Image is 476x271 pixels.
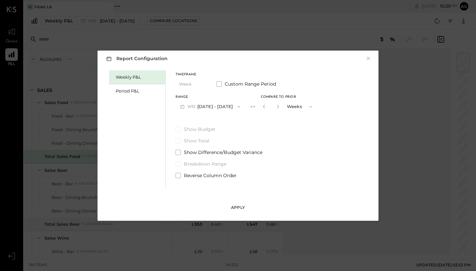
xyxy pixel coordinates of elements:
[176,73,209,76] div: Timeframe
[365,55,371,62] button: ×
[116,88,162,94] div: Period P&L
[176,78,209,90] button: Week
[187,104,197,109] span: W33
[184,149,262,156] span: Show Difference/Budget Variance
[225,81,276,87] span: Custom Range Period
[228,202,248,213] button: Apply
[184,161,226,167] span: Breakdown Range
[184,126,216,133] span: Show Budget
[231,205,245,210] div: Apply
[176,100,245,113] button: W33[DATE] - [DATE]
[184,172,237,179] span: Reverse Column Order
[284,100,317,113] button: Weeks
[261,96,296,99] span: Compare to Prior
[116,74,162,80] div: Weekly P&L
[184,137,209,144] span: Show Total
[176,96,245,99] div: Range
[105,55,168,63] h3: Report Configuration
